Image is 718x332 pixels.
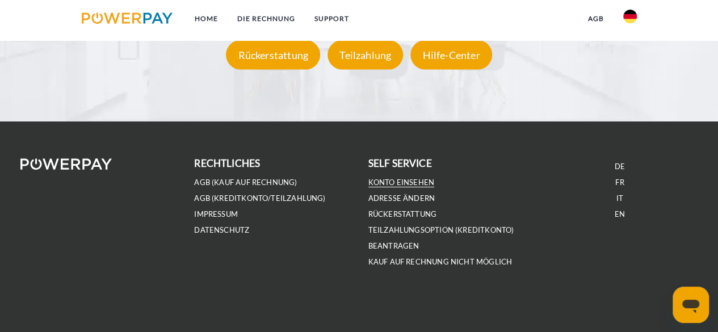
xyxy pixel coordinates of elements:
[410,40,492,69] div: Hilfe-Center
[184,9,227,29] a: Home
[368,257,513,267] a: Kauf auf Rechnung nicht möglich
[194,157,260,169] b: rechtliches
[194,209,238,219] a: IMPRESSUM
[368,178,435,187] a: Konto einsehen
[578,9,614,29] a: agb
[194,194,325,203] a: AGB (Kreditkonto/Teilzahlung)
[194,178,297,187] a: AGB (Kauf auf Rechnung)
[368,209,437,219] a: Rückerstattung
[82,12,173,24] img: logo-powerpay.svg
[368,157,432,169] b: self service
[20,158,112,170] img: logo-powerpay-white.svg
[194,225,249,235] a: DATENSCHUTZ
[623,10,637,23] img: de
[327,40,403,69] div: Teilzahlung
[408,48,494,61] a: Hilfe-Center
[227,9,304,29] a: DIE RECHNUNG
[673,287,709,323] iframe: Schaltfläche zum Öffnen des Messaging-Fensters
[616,194,623,203] a: IT
[615,162,625,171] a: DE
[304,9,358,29] a: SUPPORT
[226,40,320,69] div: Rückerstattung
[325,48,406,61] a: Teilzahlung
[615,178,624,187] a: FR
[615,209,625,219] a: EN
[368,194,435,203] a: Adresse ändern
[368,225,514,251] a: Teilzahlungsoption (KREDITKONTO) beantragen
[223,48,323,61] a: Rückerstattung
